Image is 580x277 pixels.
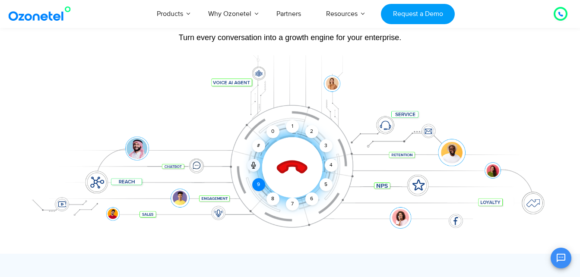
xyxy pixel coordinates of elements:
div: 1 [286,120,299,133]
div: 7 [286,198,299,211]
div: 5 [319,178,332,191]
div: Turn every conversation into a growth engine for your enterprise. [20,33,560,42]
div: 2 [305,125,318,138]
button: Open chat [551,248,571,268]
div: 6 [305,192,318,205]
div: 9 [252,178,265,191]
div: 3 [319,139,332,152]
div: 4 [325,159,338,172]
a: Request a Demo [381,4,455,24]
div: # [252,139,265,152]
div: 0 [266,125,279,138]
div: 8 [266,192,279,205]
